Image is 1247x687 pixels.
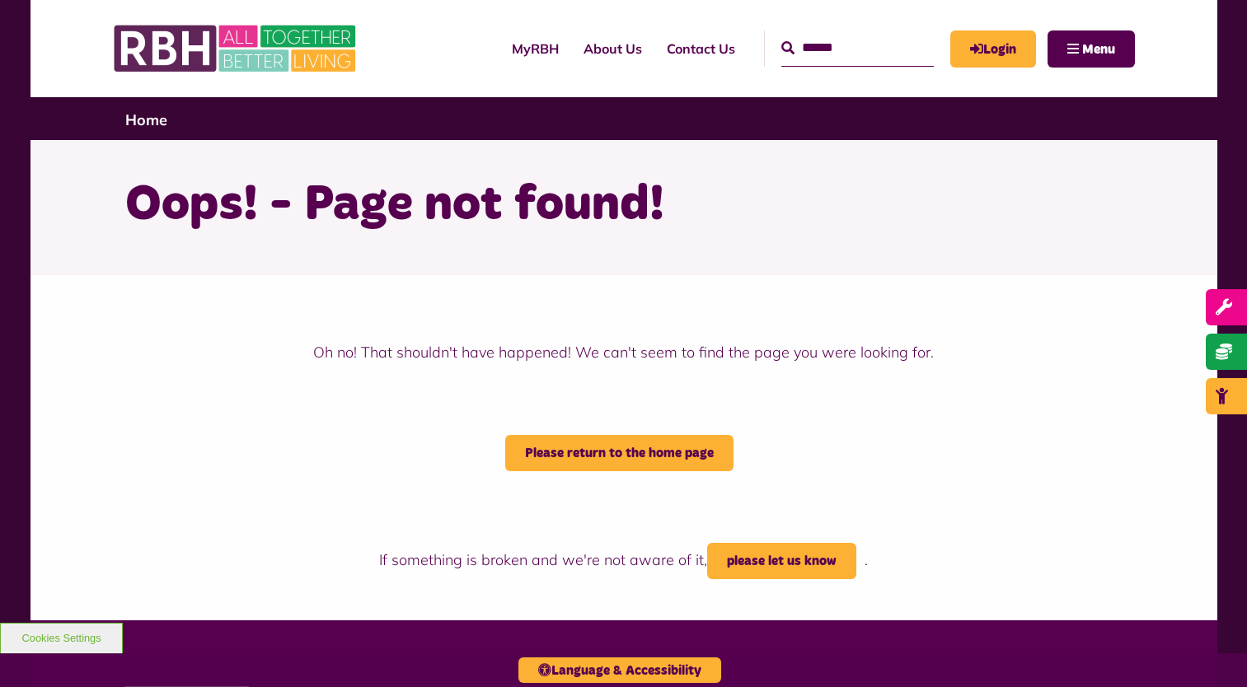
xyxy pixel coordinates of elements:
[654,26,748,71] a: Contact Us
[518,657,721,683] button: Language & Accessibility
[125,173,1123,237] h1: Oops! - Page not found!
[950,30,1036,68] a: MyRBH
[707,543,856,579] a: please let us know
[1082,43,1115,56] span: Menu
[1173,613,1247,687] iframe: Netcall Web Assistant for live chat
[499,26,571,71] a: MyRBH
[379,550,868,569] span: If something is broken and we're not aware of it, .
[113,16,360,81] img: RBH
[505,435,734,471] a: Please return to the home page
[1048,30,1135,68] button: Navigation
[125,110,167,129] a: Home
[571,26,654,71] a: About Us
[113,341,1135,363] p: Oh no! That shouldn't have happened! We can't seem to find the page you were looking for.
